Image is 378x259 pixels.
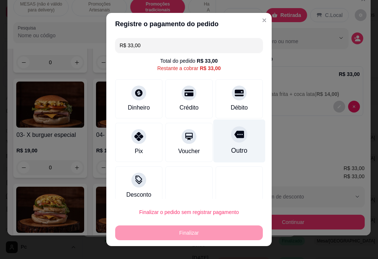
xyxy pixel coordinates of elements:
div: Restante a cobrar [157,65,221,72]
button: Close [258,14,270,26]
div: Crédito [179,103,199,112]
div: Total do pedido [160,57,218,65]
header: Registre o pagamento do pedido [106,13,272,35]
input: Ex.: hambúrguer de cordeiro [120,38,258,53]
div: R$ 33,00 [197,57,218,65]
div: Voucher [178,147,200,156]
div: Pix [135,147,143,156]
div: Dinheiro [128,103,150,112]
div: R$ 33,00 [200,65,221,72]
div: Débito [231,103,248,112]
button: Finalizar o pedido sem registrar pagamento [115,205,263,220]
div: Outro [231,146,247,155]
div: Desconto [126,190,151,199]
